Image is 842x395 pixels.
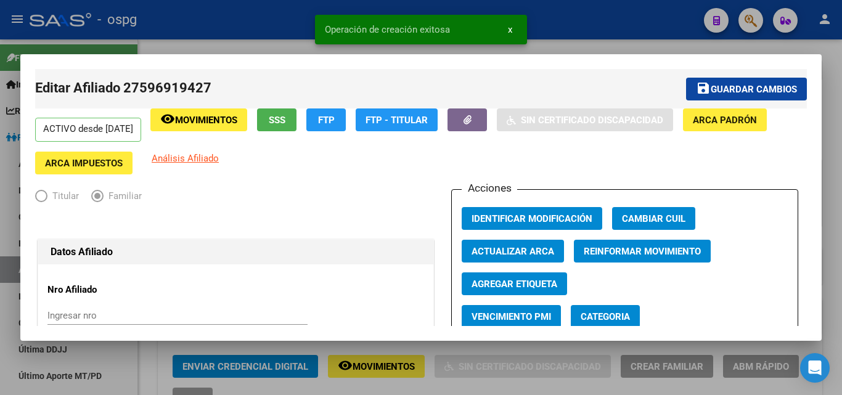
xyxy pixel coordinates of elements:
span: Identificar Modificación [472,213,592,224]
span: Editar Afiliado 27596919427 [35,80,211,96]
button: Agregar Etiqueta [462,272,567,295]
span: Guardar cambios [711,84,797,95]
span: Titular [47,189,79,203]
span: Vencimiento PMI [472,311,551,322]
span: Análisis Afiliado [152,153,219,164]
button: ARCA Impuestos [35,152,133,174]
span: ARCA Impuestos [45,158,123,169]
mat-icon: save [696,81,711,96]
button: Cambiar CUIL [612,207,695,230]
span: Familiar [104,189,142,203]
span: Cambiar CUIL [622,213,685,224]
p: ACTIVO desde [DATE] [35,118,141,142]
button: FTP [306,108,346,131]
span: FTP - Titular [366,115,428,126]
p: Nro Afiliado [47,283,160,297]
button: Categoria [571,305,640,328]
span: FTP [318,115,335,126]
div: Open Intercom Messenger [800,353,830,383]
span: Agregar Etiqueta [472,279,557,290]
span: Categoria [581,311,630,322]
h1: Datos Afiliado [51,245,421,259]
span: Actualizar ARCA [472,246,554,257]
button: Vencimiento PMI [462,305,561,328]
mat-radio-group: Elija una opción [35,193,154,204]
span: Operación de creación exitosa [325,23,450,36]
span: x [508,24,512,35]
span: Movimientos [175,115,237,126]
button: Identificar Modificación [462,207,602,230]
h3: Acciones [462,180,517,196]
button: ARCA Padrón [683,108,767,131]
button: FTP - Titular [356,108,438,131]
span: SSS [269,115,285,126]
button: Guardar cambios [686,78,807,100]
button: Actualizar ARCA [462,240,564,263]
button: x [498,18,522,41]
span: Reinformar Movimiento [584,246,701,257]
button: SSS [257,108,296,131]
button: Reinformar Movimiento [574,240,711,263]
button: Movimientos [150,108,247,131]
span: Sin Certificado Discapacidad [521,115,663,126]
button: Sin Certificado Discapacidad [497,108,673,131]
span: ARCA Padrón [693,115,757,126]
mat-icon: remove_red_eye [160,112,175,126]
